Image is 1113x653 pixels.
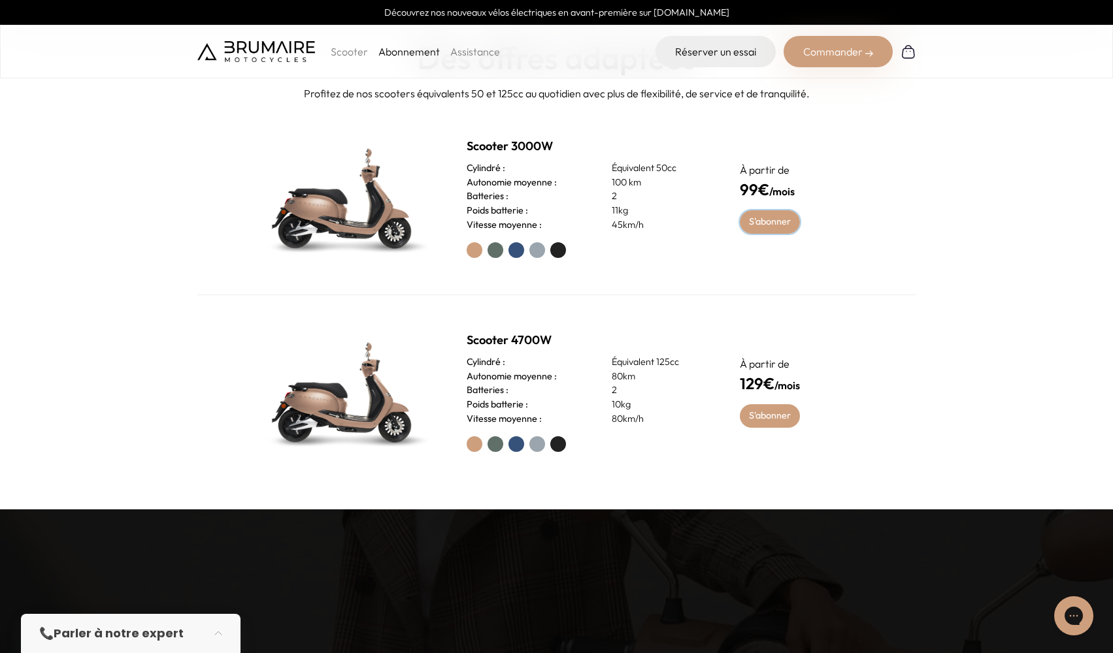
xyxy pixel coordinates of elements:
p: 2 [612,189,708,204]
p: 10kg [612,398,708,412]
span: 99€ [740,180,769,199]
p: Équivalent 125cc [612,355,708,370]
p: 80km/h [612,412,708,426]
h3: Autonomie moyenne : [467,176,557,190]
h2: Scooter 4700W [467,331,708,349]
h3: Poids batterie : [467,398,528,412]
h3: Cylindré : [467,161,505,176]
p: 45km/h [612,218,708,232]
p: Scooter [331,44,368,59]
img: Scooter Brumaire vert [253,326,436,457]
iframe: Gorgias live chat messenger [1048,592,1100,640]
h3: Vitesse moyenne : [467,218,542,232]
p: 2 [612,383,708,398]
h3: Autonomie moyenne : [467,370,557,384]
a: Réserver un essai [656,36,776,67]
p: À partir de [740,162,861,178]
a: S'abonner [740,404,801,428]
p: À partir de [740,356,861,372]
span: 129€ [740,374,774,393]
img: Brumaire Motocycles [197,41,315,62]
h3: Vitesse moyenne : [467,412,542,426]
h2: Scooter 3000W [467,137,708,155]
a: Abonnement [378,45,440,58]
h3: Batteries : [467,383,508,398]
div: Commander [784,36,893,67]
img: right-arrow-2.png [865,50,873,57]
p: 80km [612,370,708,384]
h3: Poids batterie : [467,204,528,218]
p: Équivalent 50cc [612,161,708,176]
p: 11kg [612,204,708,218]
h3: Batteries : [467,189,508,204]
h3: Cylindré : [467,355,505,370]
h4: /mois [740,178,861,201]
p: 100 km [612,176,708,190]
a: S'abonner [740,210,801,234]
img: Scooter Brumaire vert [253,133,436,263]
h4: /mois [740,372,861,395]
p: Profitez de nos scooters équivalents 50 et 125cc au quotidien avec plus de flexibilité, de servic... [10,86,1103,101]
a: Assistance [450,45,500,58]
img: Panier [901,44,916,59]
